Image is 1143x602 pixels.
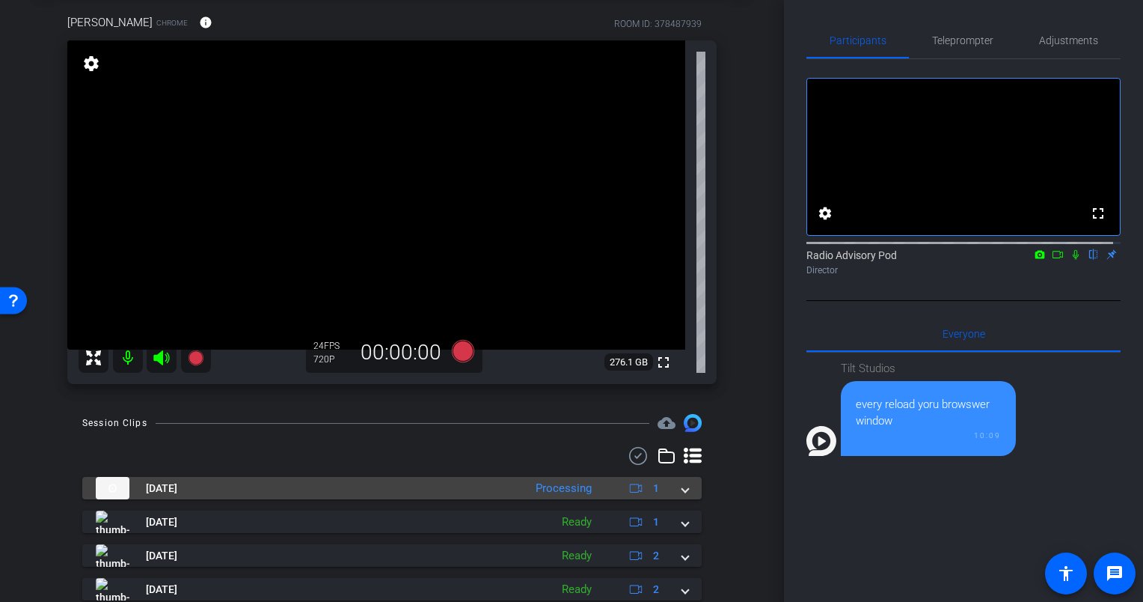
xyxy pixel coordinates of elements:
mat-icon: settings [81,55,102,73]
span: 1 [653,481,659,496]
span: [DATE] [146,548,177,564]
mat-expansion-panel-header: thumb-nail[DATE]Processing1 [82,477,702,499]
mat-icon: accessibility [1057,565,1075,583]
mat-icon: fullscreen [655,353,672,371]
span: [DATE] [146,514,177,530]
div: 720P [313,353,351,365]
mat-icon: settings [816,204,834,222]
mat-icon: flip [1085,247,1103,261]
div: Director [806,264,1121,277]
span: Adjustments [1039,35,1098,46]
span: Chrome [156,17,188,28]
div: Processing [528,480,599,497]
mat-icon: info [199,16,212,29]
div: ROOM ID: 378487939 [614,17,702,31]
span: Destinations for your clips [658,414,675,432]
span: Teleprompter [932,35,993,46]
mat-icon: fullscreen [1089,204,1107,222]
div: Tilt Studios [841,360,1016,377]
span: [PERSON_NAME] [67,14,153,31]
mat-expansion-panel-header: thumb-nail[DATE]Ready2 [82,544,702,567]
div: 10:09 [856,430,1001,441]
img: thumb-nail [96,578,129,601]
img: thumb-nail [96,544,129,567]
div: every reload yoru browswer window [856,396,1001,430]
mat-icon: message [1106,565,1124,583]
span: Everyone [943,329,985,339]
div: Ready [554,581,599,598]
mat-expansion-panel-header: thumb-nail[DATE]Ready1 [82,511,702,533]
img: thumb-nail [96,511,129,533]
span: 2 [653,548,659,564]
span: [DATE] [146,582,177,598]
span: 276.1 GB [604,353,653,371]
mat-expansion-panel-header: thumb-nail[DATE]Ready2 [82,578,702,601]
span: 2 [653,582,659,598]
div: Ready [554,547,599,565]
div: 00:00:00 [351,340,451,365]
div: Session Clips [82,416,147,431]
div: 24 [313,340,351,352]
img: Profile [806,426,836,456]
div: Radio Advisory Pod [806,248,1121,277]
span: FPS [324,341,340,351]
span: Participants [830,35,886,46]
mat-icon: cloud_upload [658,414,675,432]
span: 1 [653,514,659,530]
div: Ready [554,514,599,531]
span: [DATE] [146,481,177,496]
img: thumb-nail [96,477,129,499]
img: Session clips [684,414,702,432]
